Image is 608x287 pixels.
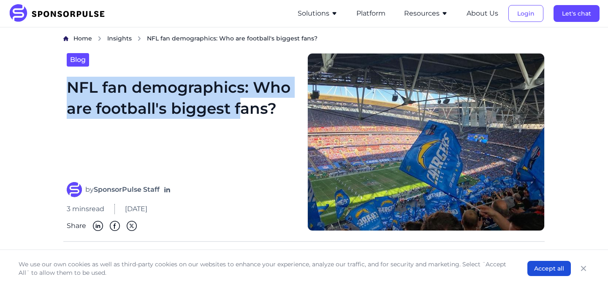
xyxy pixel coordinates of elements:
[356,8,385,19] button: Platform
[94,185,160,193] strong: SponsorPulse Staff
[127,221,137,231] img: Twitter
[67,204,104,214] span: 3 mins read
[404,8,448,19] button: Resources
[97,36,102,41] img: chevron right
[63,36,68,41] img: Home
[307,53,545,231] img: Find out everything you need to know about NFL fans in the USA, and learn how you can better conn...
[467,10,498,17] a: About Us
[554,5,600,22] button: Let's chat
[73,35,92,42] span: Home
[67,77,297,172] h1: NFL fan demographics: Who are football's biggest fans?
[527,261,571,276] button: Accept all
[67,182,82,197] img: SponsorPulse Staff
[554,10,600,17] a: Let's chat
[163,185,171,194] a: Follow on LinkedIn
[67,221,86,231] span: Share
[508,5,543,22] button: Login
[85,185,160,195] span: by
[125,204,147,214] span: [DATE]
[107,35,132,42] span: Insights
[107,34,132,43] a: Insights
[67,53,89,67] a: Blog
[8,4,111,23] img: SponsorPulse
[298,8,338,19] button: Solutions
[93,221,103,231] img: Linkedin
[467,8,498,19] button: About Us
[19,260,510,277] p: We use our own cookies as well as third-party cookies on our websites to enhance your experience,...
[566,247,608,287] iframe: Chat Widget
[508,10,543,17] a: Login
[147,34,318,43] span: NFL fan demographics: Who are football's biggest fans?
[73,34,92,43] a: Home
[137,36,142,41] img: chevron right
[356,10,385,17] a: Platform
[110,221,120,231] img: Facebook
